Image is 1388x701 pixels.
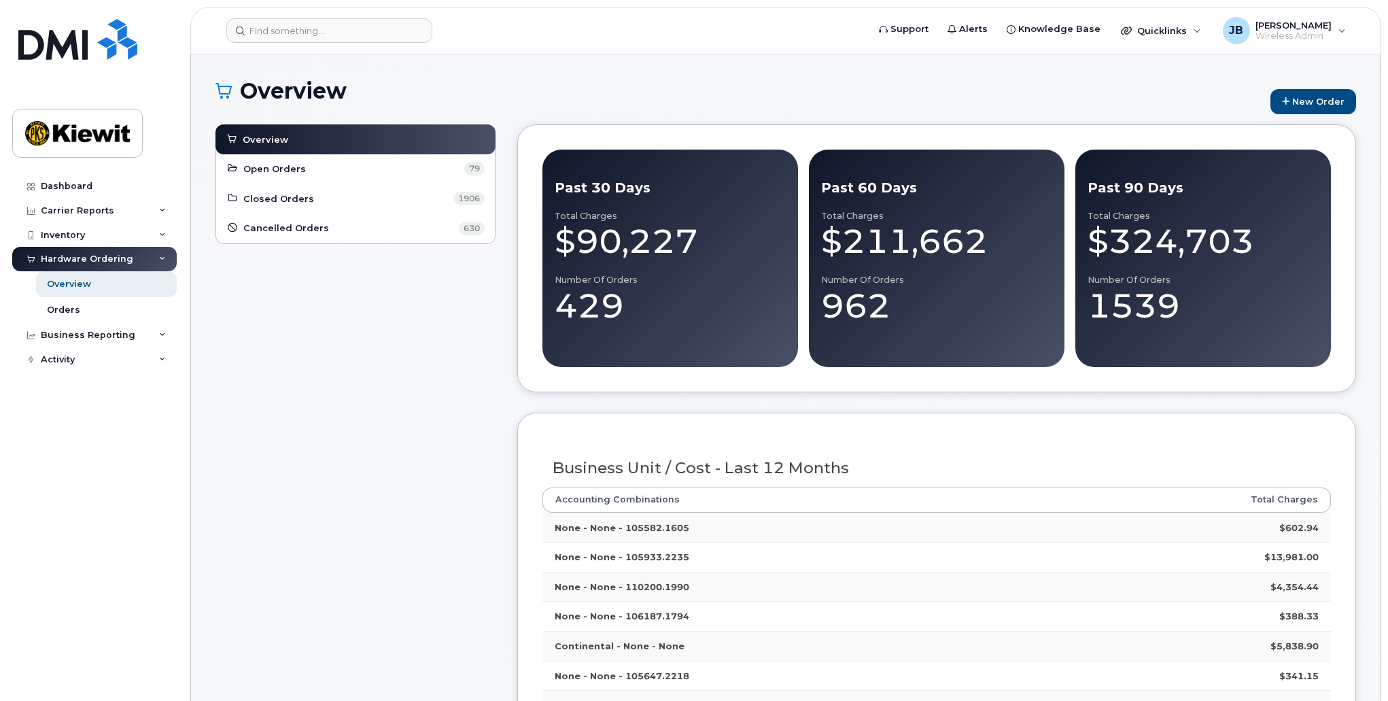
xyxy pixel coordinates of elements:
span: 79 [464,162,485,175]
div: Number of Orders [821,275,1052,286]
span: Closed Orders [243,192,314,205]
div: $324,703 [1088,221,1319,262]
div: 1539 [1088,286,1319,326]
a: Open Orders 79 [226,160,485,177]
a: Overview [226,131,485,148]
div: $211,662 [821,221,1052,262]
span: Overview [243,133,288,146]
h1: Overview [215,79,1264,103]
strong: None - None - 106187.1794 [555,611,689,621]
h3: Business Unit / Cost - Last 12 Months [553,460,1321,477]
strong: None - None - 105933.2235 [555,551,689,562]
div: Past 30 Days [555,178,786,198]
th: Accounting Combinations [542,488,1045,512]
strong: $602.94 [1279,522,1319,533]
div: Number of Orders [555,275,786,286]
span: Open Orders [243,163,306,175]
span: 1906 [453,192,485,205]
span: Cancelled Orders [243,222,329,235]
a: Cancelled Orders 630 [226,220,485,237]
strong: None - None - 105582.1605 [555,522,689,533]
a: New Order [1270,89,1356,114]
span: 630 [459,222,485,235]
strong: None - None - 105647.2218 [555,670,689,681]
div: Past 60 Days [821,178,1052,198]
strong: $13,981.00 [1264,551,1319,562]
strong: $341.15 [1279,670,1319,681]
strong: $388.33 [1279,611,1319,621]
div: Past 90 Days [1088,178,1319,198]
div: $90,227 [555,221,786,262]
div: 429 [555,286,786,326]
strong: Continental - None - None [555,640,684,651]
strong: $4,354.44 [1270,581,1319,592]
a: Closed Orders 1906 [226,190,485,207]
div: Number of Orders [1088,275,1319,286]
th: Total Charges [1044,488,1331,512]
strong: None - None - 110200.1990 [555,581,689,592]
div: 962 [821,286,1052,326]
div: Total Charges [555,211,786,222]
strong: $5,838.90 [1270,640,1319,651]
div: Total Charges [1088,211,1319,222]
div: Total Charges [821,211,1052,222]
